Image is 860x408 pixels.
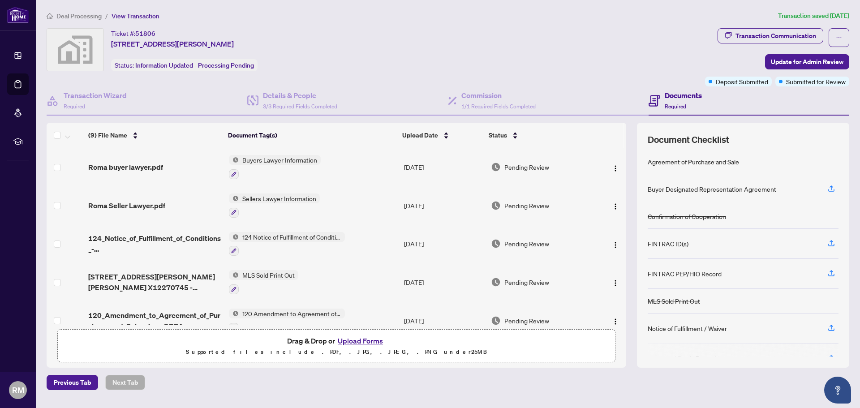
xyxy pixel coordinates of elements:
[64,103,85,110] span: Required
[263,90,337,101] h4: Details & People
[88,310,221,331] span: 120_Amendment_to_Agreement_of_Purchase_and_Sale__1__-_OREA_-_Signed.pdf
[47,375,98,390] button: Previous Tab
[229,155,321,179] button: Status IconBuyers Lawyer Information
[504,162,549,172] span: Pending Review
[88,130,127,140] span: (9) File Name
[612,203,619,210] img: Logo
[612,165,619,172] img: Logo
[64,90,127,101] h4: Transaction Wizard
[112,12,159,20] span: View Transaction
[229,193,239,203] img: Status Icon
[608,275,623,289] button: Logo
[229,155,239,165] img: Status Icon
[239,232,345,242] span: 124 Notice of Fulfillment of Condition(s) - Agreement of Purchase and Sale
[489,130,507,140] span: Status
[400,263,487,301] td: [DATE]
[648,184,776,194] div: Buyer Designated Representation Agreement
[229,270,298,294] button: Status IconMLS Sold Print Out
[491,277,501,287] img: Document Status
[239,270,298,280] span: MLS Sold Print Out
[239,193,320,203] span: Sellers Lawyer Information
[56,12,102,20] span: Deal Processing
[88,233,221,254] span: 124_Notice_of_Fulfillment_of_Conditions_-_Agreement_of_Purchase_and_Sale__v1__-__OREA - Signed.pdf
[12,384,24,396] span: RM
[224,123,399,148] th: Document Tag(s)
[400,148,487,186] td: [DATE]
[263,103,337,110] span: 3/3 Required Fields Completed
[47,13,53,19] span: home
[665,103,686,110] span: Required
[648,239,688,249] div: FINTRAC ID(s)
[491,316,501,326] img: Document Status
[786,77,846,86] span: Submitted for Review
[54,375,91,390] span: Previous Tab
[229,309,345,333] button: Status Icon120 Amendment to Agreement of Purchase and Sale
[7,7,29,23] img: logo
[111,59,258,71] div: Status:
[716,77,768,86] span: Deposit Submitted
[111,28,155,39] div: Ticket #:
[771,55,843,69] span: Update for Admin Review
[648,296,700,306] div: MLS Sold Print Out
[105,375,145,390] button: Next Tab
[88,162,163,172] span: Roma buyer lawyer.pdf
[612,279,619,287] img: Logo
[239,155,321,165] span: Buyers Lawyer Information
[612,241,619,249] img: Logo
[229,232,345,256] button: Status Icon124 Notice of Fulfillment of Condition(s) - Agreement of Purchase and Sale
[335,335,386,347] button: Upload Forms
[63,347,610,357] p: Supported files include .PDF, .JPG, .JPEG, .PNG under 25 MB
[504,239,549,249] span: Pending Review
[608,160,623,174] button: Logo
[88,200,165,211] span: Roma Seller Lawyer.pdf
[612,318,619,325] img: Logo
[105,11,108,21] li: /
[400,186,487,225] td: [DATE]
[608,198,623,213] button: Logo
[735,29,816,43] div: Transaction Communication
[111,39,234,49] span: [STREET_ADDRESS][PERSON_NAME]
[648,157,739,167] div: Agreement of Purchase and Sale
[718,28,823,43] button: Transaction Communication
[135,61,254,69] span: Information Updated - Processing Pending
[648,211,726,221] div: Confirmation of Cooperation
[491,162,501,172] img: Document Status
[239,309,345,318] span: 120 Amendment to Agreement of Purchase and Sale
[504,316,549,326] span: Pending Review
[608,314,623,328] button: Logo
[229,309,239,318] img: Status Icon
[47,29,103,71] img: svg%3e
[608,236,623,251] button: Logo
[665,90,702,101] h4: Documents
[287,335,386,347] span: Drag & Drop or
[648,323,727,333] div: Notice of Fulfillment / Waiver
[461,103,536,110] span: 1/1 Required Fields Completed
[58,330,615,363] span: Drag & Drop orUpload FormsSupported files include .PDF, .JPG, .JPEG, .PNG under25MB
[88,271,221,293] span: [STREET_ADDRESS][PERSON_NAME][PERSON_NAME] X12270745 - [DATE].pdf
[399,123,485,148] th: Upload Date
[402,130,438,140] span: Upload Date
[229,232,239,242] img: Status Icon
[778,11,849,21] article: Transaction saved [DATE]
[85,123,224,148] th: (9) File Name
[400,301,487,340] td: [DATE]
[229,270,239,280] img: Status Icon
[461,90,536,101] h4: Commission
[491,239,501,249] img: Document Status
[400,225,487,263] td: [DATE]
[836,34,842,41] span: ellipsis
[648,269,722,279] div: FINTRAC PEP/HIO Record
[491,201,501,210] img: Document Status
[485,123,593,148] th: Status
[765,54,849,69] button: Update for Admin Review
[135,30,155,38] span: 51806
[648,133,729,146] span: Document Checklist
[504,201,549,210] span: Pending Review
[504,277,549,287] span: Pending Review
[229,193,320,218] button: Status IconSellers Lawyer Information
[824,377,851,404] button: Open asap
